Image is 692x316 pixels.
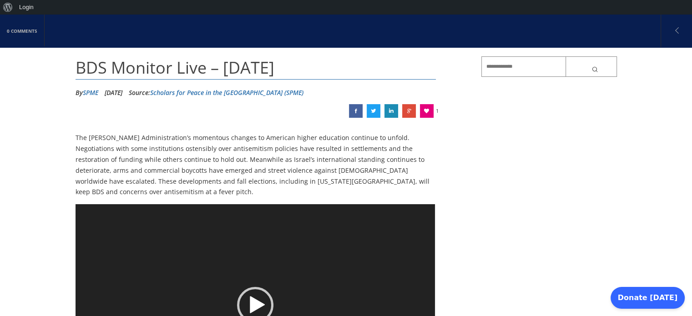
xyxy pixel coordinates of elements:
[436,104,439,118] span: 1
[76,56,274,79] span: BDS Monitor Live – [DATE]
[105,86,122,100] li: [DATE]
[129,86,303,100] div: Source:
[150,88,303,97] a: Scholars for Peace in the [GEOGRAPHIC_DATA] (SPME)
[83,88,98,97] a: SPME
[384,104,398,118] a: BDS Monitor Live – Aug 26, 2025
[349,104,363,118] a: BDS Monitor Live – Aug 26, 2025
[402,104,416,118] a: BDS Monitor Live – Aug 26, 2025
[76,86,98,100] li: By
[367,104,380,118] a: BDS Monitor Live – Aug 26, 2025
[76,132,436,197] p: The [PERSON_NAME] Administration’s momentous changes to American higher education continue to unf...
